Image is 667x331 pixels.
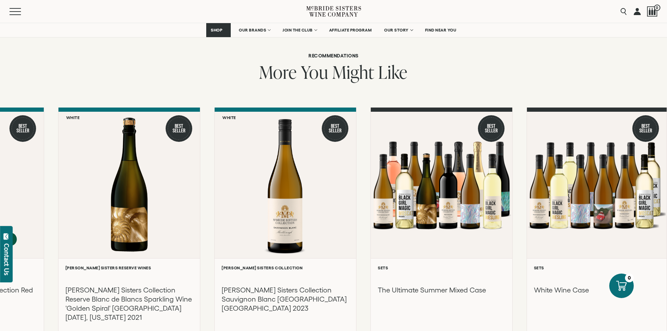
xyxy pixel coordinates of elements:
h3: [PERSON_NAME] Sisters Collection Reserve Blanc de Blancs Sparkling Wine 'Golden Spiral' [GEOGRAPH... [65,285,193,322]
span: Like [378,60,408,84]
span: More [259,60,297,84]
h3: The Ultimate Summer Mixed Case [378,285,505,295]
a: AFFILIATE PROGRAM [325,23,376,37]
span: AFFILIATE PROGRAM [329,28,372,33]
a: JOIN THE CLUB [278,23,321,37]
span: JOIN THE CLUB [283,28,313,33]
h6: White [66,115,80,120]
a: FIND NEAR YOU [421,23,461,37]
span: SHOP [211,28,223,33]
h6: [PERSON_NAME] Sisters Collection [222,266,349,270]
h6: Recommendations [56,53,611,58]
h6: Sets [534,266,660,270]
h3: White Wine Case [534,285,660,295]
span: OUR STORY [384,28,409,33]
h6: [PERSON_NAME] Sisters Reserve Wines [65,266,193,270]
div: Contact Us [3,243,10,275]
h6: Sets [378,266,505,270]
span: OUR BRANDS [239,28,266,33]
span: FIND NEAR YOU [425,28,457,33]
a: OUR BRANDS [234,23,275,37]
div: 0 [625,274,634,282]
h3: [PERSON_NAME] Sisters Collection Sauvignon Blanc [GEOGRAPHIC_DATA] [GEOGRAPHIC_DATA] 2023 [222,285,349,313]
h6: White [222,115,236,120]
a: OUR STORY [380,23,417,37]
a: SHOP [206,23,231,37]
span: 0 [654,5,660,11]
span: Might [332,60,374,84]
span: You [301,60,328,84]
button: Mobile Menu Trigger [9,8,35,15]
